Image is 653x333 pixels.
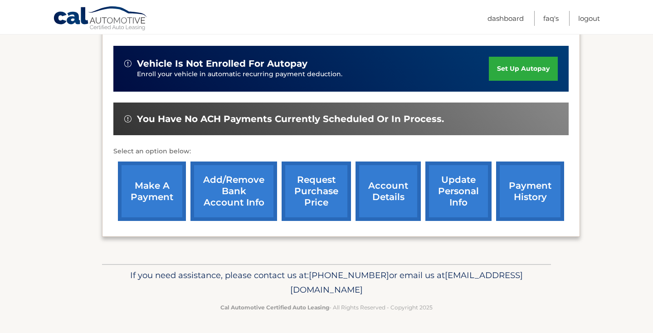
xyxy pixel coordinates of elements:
img: alert-white.svg [124,60,132,67]
p: Enroll your vehicle in automatic recurring payment deduction. [137,69,489,79]
span: You have no ACH payments currently scheduled or in process. [137,113,444,125]
span: vehicle is not enrolled for autopay [137,58,307,69]
a: Logout [578,11,600,26]
p: Select an option below: [113,146,569,157]
strong: Cal Automotive Certified Auto Leasing [220,304,329,311]
a: Add/Remove bank account info [190,162,277,221]
a: make a payment [118,162,186,221]
p: If you need assistance, please contact us at: or email us at [108,268,545,297]
a: Cal Automotive [53,6,148,32]
a: FAQ's [543,11,559,26]
a: set up autopay [489,57,558,81]
p: - All Rights Reserved - Copyright 2025 [108,303,545,312]
span: [PHONE_NUMBER] [309,270,389,280]
a: payment history [496,162,564,221]
a: request purchase price [282,162,351,221]
a: update personal info [425,162,492,221]
a: Dashboard [487,11,524,26]
span: [EMAIL_ADDRESS][DOMAIN_NAME] [290,270,523,295]
img: alert-white.svg [124,115,132,122]
a: account details [356,162,421,221]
